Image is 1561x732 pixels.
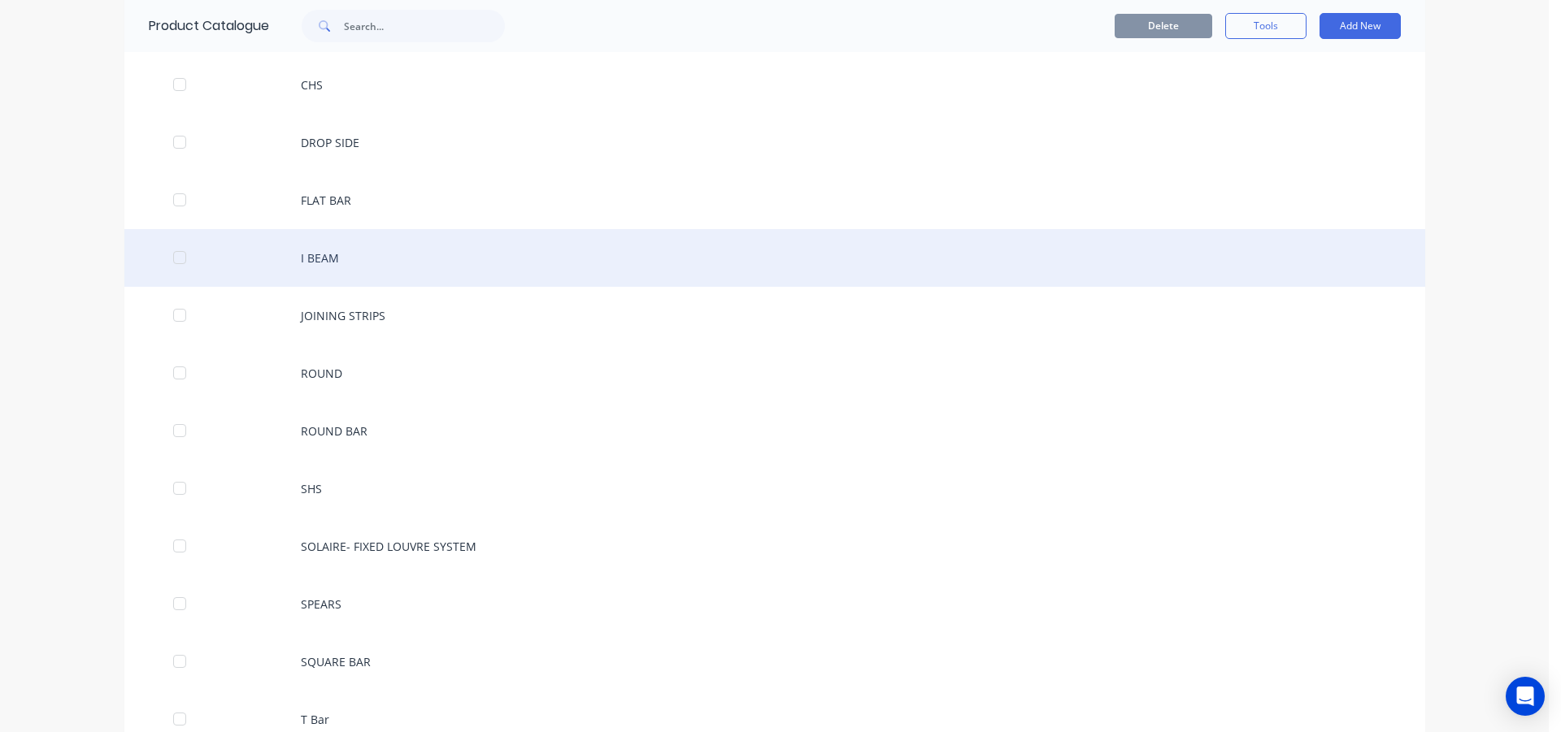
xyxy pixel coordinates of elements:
input: Search... [344,10,505,42]
div: JOINING STRIPS [124,287,1425,344]
button: Add New [1320,13,1401,39]
div: SHS [124,460,1425,518]
div: ROUND BAR [124,402,1425,460]
div: DROP SIDE [124,114,1425,171]
button: Delete [1115,14,1212,38]
div: Open Intercom Messenger [1506,677,1545,716]
div: CHS [124,56,1425,114]
div: FLAT BAR [124,171,1425,229]
div: SQUARE BAR [124,633,1425,691]
div: ROUND [124,344,1425,402]
div: SOLAIRE- FIXED LOUVRE SYSTEM [124,518,1425,575]
button: Tools [1225,13,1307,39]
div: I BEAM [124,229,1425,287]
div: SPEARS [124,575,1425,633]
